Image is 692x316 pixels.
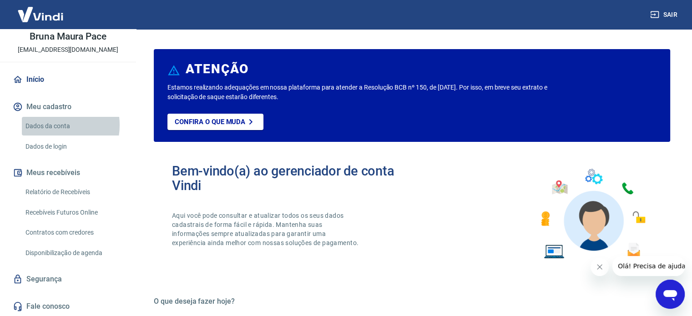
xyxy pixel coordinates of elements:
[11,269,125,289] a: Segurança
[30,32,106,41] p: Bruna Maura Pace
[22,137,125,156] a: Dados de login
[186,65,249,74] h6: ATENÇÃO
[11,163,125,183] button: Meus recebíveis
[5,6,76,14] span: Olá! Precisa de ajuda?
[172,211,360,247] p: Aqui você pode consultar e atualizar todos os seus dados cadastrais de forma fácil e rápida. Mant...
[22,244,125,262] a: Disponibilização de agenda
[656,280,685,309] iframe: Botão para abrir a janela de mensagens
[648,6,681,23] button: Sair
[11,97,125,117] button: Meu cadastro
[22,223,125,242] a: Contratos com credores
[22,183,125,201] a: Relatório de Recebíveis
[18,45,118,55] p: [EMAIL_ADDRESS][DOMAIN_NAME]
[533,164,652,264] img: Imagem de um avatar masculino com diversos icones exemplificando as funcionalidades do gerenciado...
[612,256,685,276] iframe: Mensagem da empresa
[167,83,559,102] p: Estamos realizando adequações em nossa plataforma para atender a Resolução BCB nº 150, de [DATE]....
[175,118,245,126] p: Confira o que muda
[11,0,70,28] img: Vindi
[22,117,125,135] a: Dados da conta
[11,70,125,90] a: Início
[172,164,412,193] h2: Bem-vindo(a) ao gerenciador de conta Vindi
[167,114,263,130] a: Confira o que muda
[154,297,670,306] h5: O que deseja fazer hoje?
[591,258,609,276] iframe: Fechar mensagem
[22,203,125,222] a: Recebíveis Futuros Online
